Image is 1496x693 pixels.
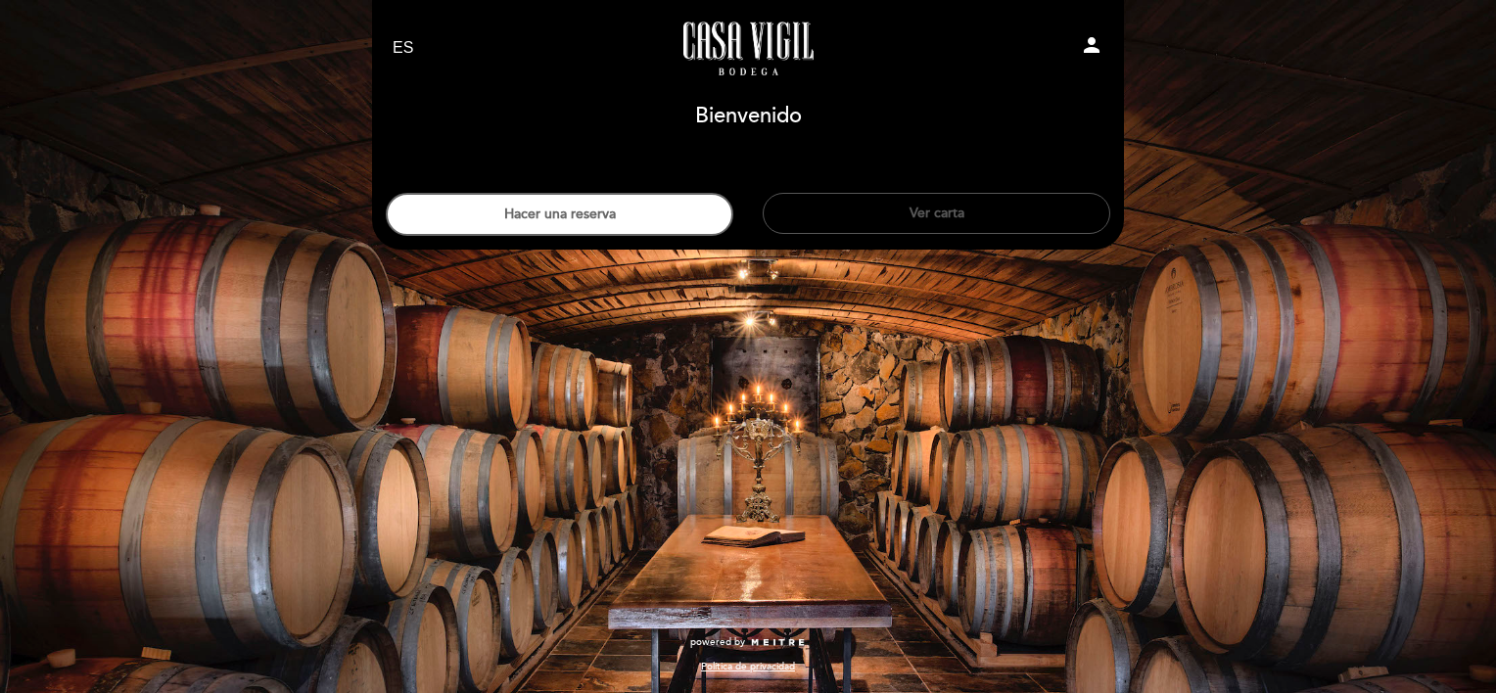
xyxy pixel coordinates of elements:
h1: Bienvenido [695,105,802,128]
i: person [1080,33,1103,57]
a: Casa Vigil - Restaurante [626,22,870,75]
span: powered by [690,635,745,649]
button: Ver carta [763,193,1110,234]
a: powered by [690,635,806,649]
img: MEITRE [750,638,806,648]
a: Política de privacidad [701,660,795,673]
button: person [1080,33,1103,64]
button: Hacer una reserva [386,193,733,236]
